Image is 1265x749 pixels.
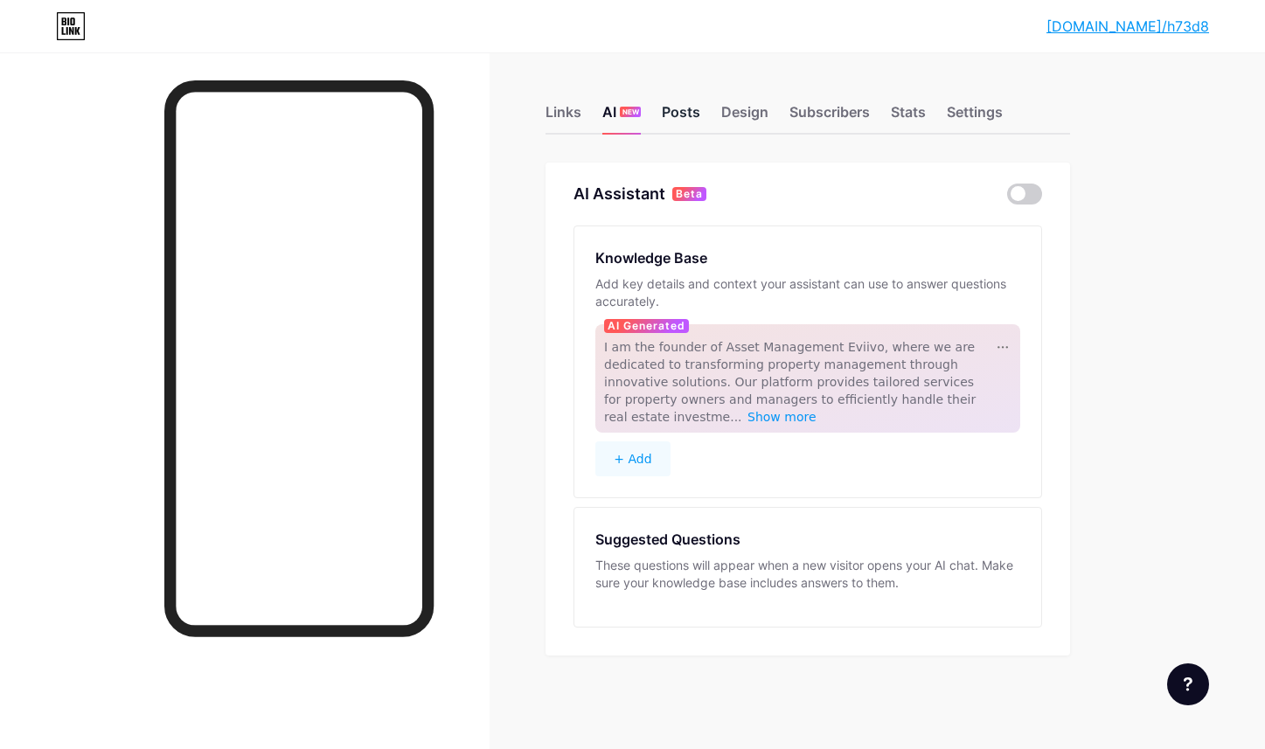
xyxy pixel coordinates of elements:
button: + Add [595,441,671,476]
span: AI Generated [608,319,685,333]
div: AI [602,101,641,133]
div: Suggested Questions [595,529,740,550]
div: Settings [947,101,1003,133]
div: Add key details and context your assistant can use to answer questions accurately. [595,275,1020,310]
div: AI Assistant [573,184,665,205]
div: Knowledge Base [595,247,707,268]
div: These questions will appear when a new visitor opens your AI chat. Make sure your knowledge base ... [595,557,1020,592]
a: [DOMAIN_NAME]/h73d8 [1046,16,1209,37]
div: Stats [891,101,926,133]
div: Design [721,101,768,133]
span: I am the founder of Asset Management Eviivo, where we are dedicated to transforming property mana... [604,340,976,424]
span: Beta [676,187,703,201]
div: Posts [662,101,700,133]
div: Links [546,101,581,133]
span: NEW [622,107,639,117]
span: Show more [747,410,817,424]
div: Subscribers [789,101,870,133]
